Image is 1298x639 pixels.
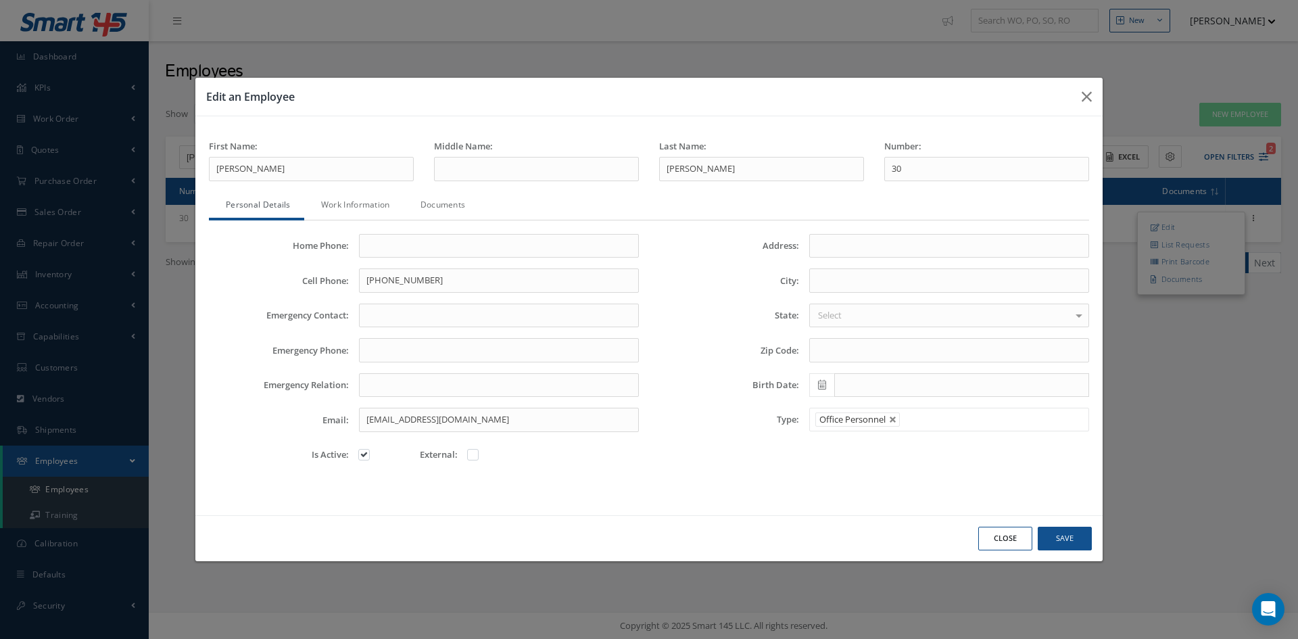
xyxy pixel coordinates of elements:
div: Enable or disable employee [358,443,404,464]
label: Cell Phone: [199,276,349,286]
label: Is Active: [199,450,349,460]
button: Save [1038,527,1092,550]
label: External: [404,450,458,460]
label: State: [649,310,799,321]
label: Address: [649,241,799,251]
label: Last Name: [659,141,706,151]
button: Close [978,527,1032,550]
span: Select [815,309,842,323]
label: Emergency Phone: [199,346,349,356]
label: Email: [199,415,349,425]
label: Emergency Relation: [199,380,349,390]
label: Number: [884,141,921,151]
div: Enable or disable employee as External [466,443,607,464]
a: Personal Details [209,192,304,220]
label: City: [649,276,799,286]
label: Home Phone: [199,241,349,251]
a: Documents [404,192,479,220]
label: Zip Code: [649,346,799,356]
span: Office Personnel [819,413,886,425]
label: Birth Date: [649,380,799,390]
label: Type: [649,415,799,425]
label: Middle Name: [434,141,493,151]
h3: Edit an Employee [206,89,1071,105]
a: Work Information [304,192,404,220]
label: Emergency Contact: [199,310,349,321]
div: Open Intercom Messenger [1252,593,1284,625]
label: First Name: [209,141,258,151]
